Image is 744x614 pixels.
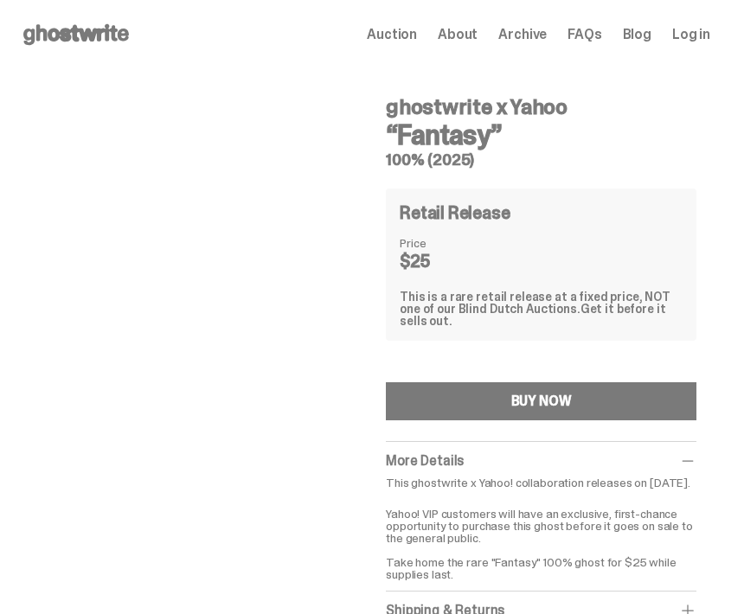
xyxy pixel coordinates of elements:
button: BUY NOW [386,382,696,420]
a: Log in [672,28,710,42]
dd: $25 [400,253,486,270]
span: Get it before it sells out. [400,301,665,329]
span: More Details [386,451,464,470]
h4: ghostwrite x Yahoo [386,97,696,118]
a: FAQs [568,28,601,42]
p: Yahoo! VIP customers will have an exclusive, first-chance opportunity to purchase this ghost befo... [386,496,696,580]
div: This is a rare retail release at a fixed price, NOT one of our Blind Dutch Auctions. [400,291,683,327]
h5: 100% (2025) [386,152,696,168]
p: This ghostwrite x Yahoo! collaboration releases on [DATE]. [386,476,696,489]
dt: Price [400,237,486,249]
a: Auction [367,28,417,42]
h3: “Fantasy” [386,121,696,149]
a: Archive [498,28,547,42]
a: About [438,28,478,42]
a: Blog [623,28,651,42]
div: BUY NOW [511,394,572,408]
h4: Retail Release [400,204,510,221]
